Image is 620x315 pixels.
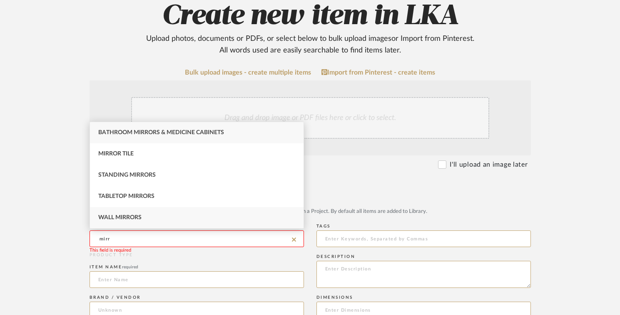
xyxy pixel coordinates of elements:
[98,172,156,178] span: Standing Mirrors
[139,33,481,56] div: Upload photos, documents or PDFs, or select below to bulk upload images or Import from Pinterest ...
[90,230,304,247] input: Type a category to search and select
[321,69,435,76] a: Import from Pinterest - create items
[90,252,304,258] div: PRODUCT TYPE
[122,265,138,269] span: required
[98,151,134,157] span: Mirror Tile
[450,160,528,170] label: I'll upload an image later
[185,69,311,76] a: Bulk upload images - create multiple items
[316,230,531,247] input: Enter Keywords, Separated by Commas
[90,195,531,205] mat-radio-group: Select item type
[90,188,531,193] div: Item Type
[90,247,131,254] div: This field is required
[98,130,224,135] span: Bathroom Mirrors & Medicine Cabinets
[316,295,531,300] div: Dimensions
[316,224,531,229] div: Tags
[90,207,531,216] div: Upload JPG/PNG images or PDF drawings to create an item with maximum functionality in a Project. ...
[98,193,154,199] span: Tabletop Mirrors
[98,215,142,220] span: Wall Mirrors
[90,295,304,300] div: Brand / Vendor
[90,271,304,288] input: Enter Name
[90,265,304,270] div: Item name
[316,254,531,259] div: Description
